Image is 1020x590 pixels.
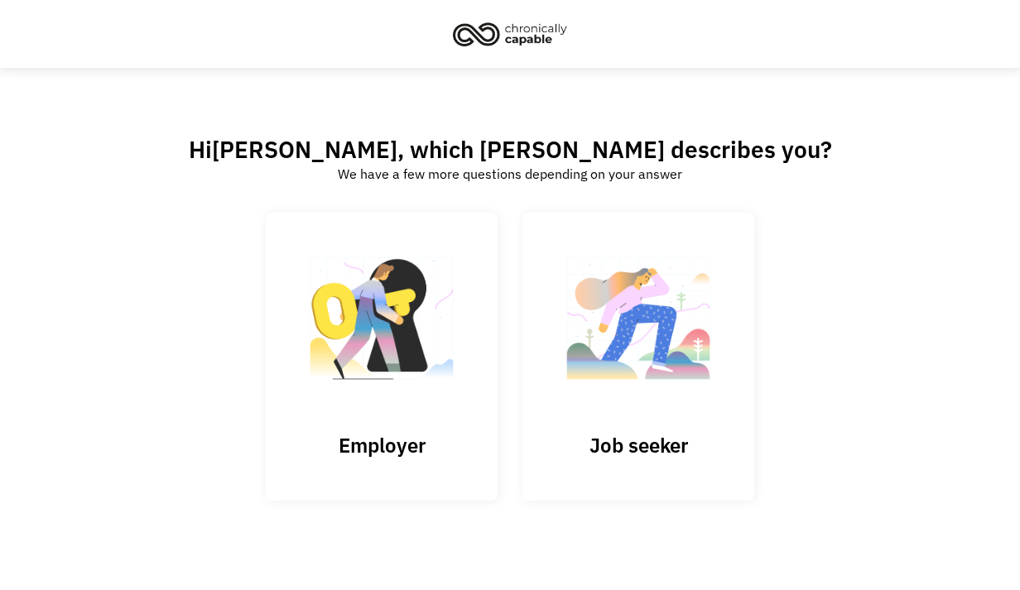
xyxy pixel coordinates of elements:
[338,164,682,184] div: We have a few more questions depending on your answer
[189,135,832,164] h2: Hi , which [PERSON_NAME] describes you?
[522,213,754,500] a: Job seeker
[266,213,498,501] input: Submit
[448,16,572,52] img: Chronically Capable logo
[556,433,721,458] h3: Job seeker
[212,134,397,165] span: [PERSON_NAME]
